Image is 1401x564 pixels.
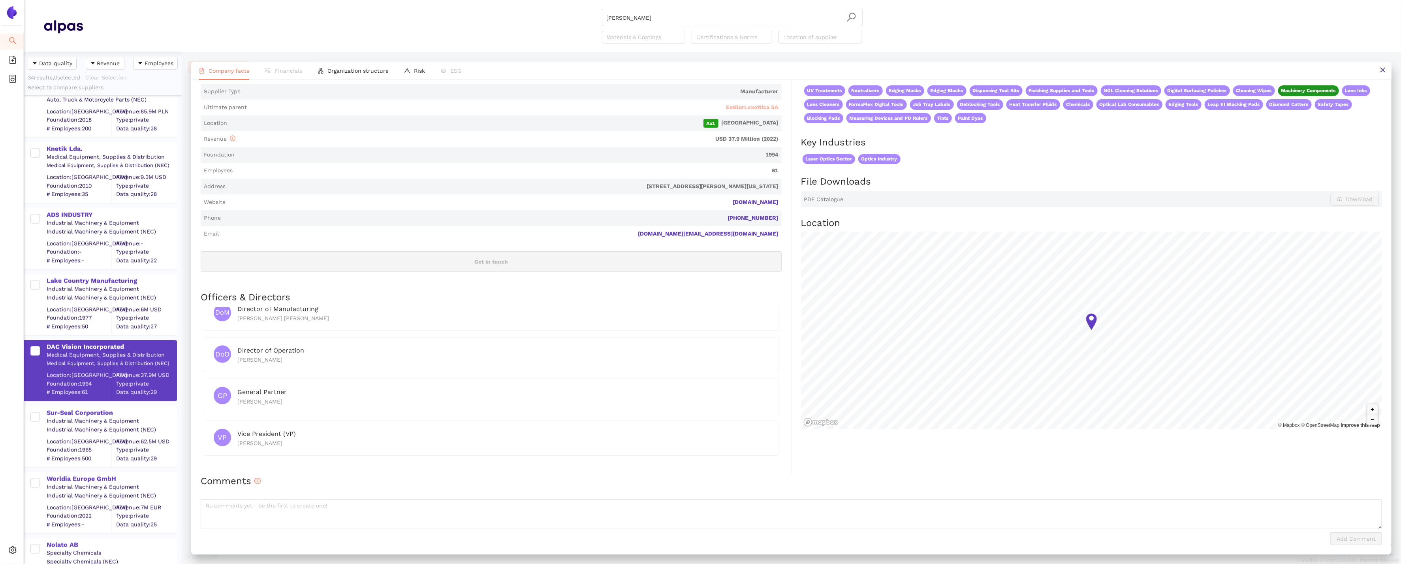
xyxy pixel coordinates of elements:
[1101,85,1161,96] span: NGL Cleaning Solutions
[229,183,779,191] span: [STREET_ADDRESS][PERSON_NAME][US_STATE]
[244,88,779,96] span: Manufacturer
[218,429,227,446] span: VP
[116,372,176,379] div: Revenue: 37.9M USD
[47,323,111,330] span: # Employees: 50
[116,323,176,330] span: Data quality: 27
[703,119,718,128] span: Aa1
[204,104,247,111] span: Ultimate parent
[9,72,17,88] span: container
[204,119,227,127] span: Location
[47,108,111,115] div: Location: [GEOGRAPHIC_DATA]
[1166,99,1202,110] span: Edging Tools
[275,68,302,74] span: Financials
[47,372,111,379] div: Location: [GEOGRAPHIC_DATA]
[237,439,769,447] div: [PERSON_NAME]
[1026,85,1098,96] span: Finishing Supplies and Tools
[133,57,178,70] button: caret-downEmployees
[47,124,111,132] span: # Employees: 200
[955,113,986,124] span: Paint Dyes
[927,85,967,96] span: Edging Blocks
[9,543,17,559] span: setting
[116,257,176,264] span: Data quality: 22
[116,380,176,388] span: Type: private
[116,455,176,462] span: Data quality: 29
[28,57,77,70] button: caret-downData quality
[803,418,838,427] a: Mapbox logo
[47,162,176,169] div: Medical Equipment, Supplies & Distribution (NEC)
[145,59,173,68] span: Employees
[9,53,17,69] span: file-add
[47,492,176,500] div: Industrial Machinery & Equipment (NEC)
[199,68,205,74] span: file-text
[47,294,176,302] div: Industrial Machinery & Equipment (NEC)
[327,68,389,74] span: Organization structure
[6,6,18,19] img: Logo
[47,96,176,104] div: Auto, Truck & Motorcycle Parts (NEC)
[47,228,176,236] div: Industrial Machinery & Equipment (NEC)
[116,240,176,247] div: Revenue: -
[230,119,779,128] span: [GEOGRAPHIC_DATA]
[116,446,176,454] span: Type: private
[970,85,1023,96] span: Dispensing Tool Kits
[47,380,111,388] span: Foundation: 1994
[254,478,261,484] span: info-circle
[47,504,111,511] div: Location: [GEOGRAPHIC_DATA]
[204,230,219,238] span: Email
[97,59,120,68] span: Revenue
[237,305,318,313] span: Director of Manufacturing
[1096,99,1162,110] span: Optical Lab Consumables
[116,174,176,181] div: Revenue: 9.3M USD
[47,475,176,483] div: Worldia Europe GmbH
[116,306,176,313] div: Revenue: 6M USD
[804,85,845,96] span: UV Treatments
[204,198,226,206] span: Website
[934,113,952,124] span: Tints
[238,151,779,159] span: 1994
[237,397,769,406] div: [PERSON_NAME]
[848,85,883,96] span: Neutralizers
[441,68,446,74] span: eye
[801,175,1382,189] h2: File Downloads
[47,541,176,549] div: Nolato AB
[47,191,111,198] span: # Employees: 35
[137,60,143,67] span: caret-down
[47,512,111,520] span: Foundation: 2022
[1367,404,1378,415] button: Zoom in
[86,57,124,70] button: caret-downRevenue
[47,211,176,219] div: ADS INDUSTRY
[957,99,1003,110] span: Deblocking Tools
[804,99,843,110] span: Lens Cleaners
[43,17,83,36] img: Homepage
[209,68,249,74] span: Company facts
[116,314,176,322] span: Type: private
[237,388,287,396] span: General Partner
[1006,99,1060,110] span: Heat Transfer Fluids
[116,124,176,132] span: Data quality: 28
[47,455,111,462] span: # Employees: 500
[204,214,221,222] span: Phone
[116,389,176,396] span: Data quality: 29
[32,60,38,67] span: caret-down
[1374,62,1392,79] button: close
[239,135,779,143] span: USD 37.9 Million (2022)
[47,248,111,256] span: Foundation: -
[47,314,111,322] span: Foundation: 1977
[116,512,176,520] span: Type: private
[47,483,176,491] div: Industrial Machinery & Equipment
[116,521,176,528] span: Data quality: 25
[804,113,843,124] span: Blocking Pads
[804,196,844,204] span: PDF Catalogue
[39,59,72,68] span: Data quality
[47,174,111,181] div: Location: [GEOGRAPHIC_DATA]
[47,521,111,528] span: # Employees: -
[47,182,111,190] span: Foundation: 2010
[47,145,176,153] div: Knetik Lda.
[28,84,178,92] div: Select to compare suppliers
[116,438,176,445] div: Revenue: 62.5M USD
[846,113,931,124] span: Measuring Devices and PD Rulers
[858,154,901,164] span: Optics Industry
[450,68,461,74] span: ESG
[237,314,769,323] div: [PERSON_NAME] [PERSON_NAME]
[801,232,1382,429] canvas: Map
[116,504,176,511] div: Revenue: 7M EUR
